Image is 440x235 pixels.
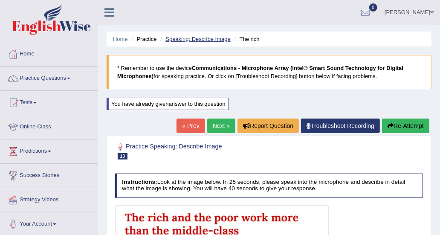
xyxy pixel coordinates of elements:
[382,119,429,133] button: Re-Attempt
[207,119,235,133] a: Next »
[115,142,306,160] h2: Practice Speaking: Describe Image
[0,42,98,64] a: Home
[301,119,380,133] a: Troubleshoot Recording
[118,153,127,160] span: 13
[0,67,98,88] a: Practice Questions
[122,179,157,185] b: Instructions:
[107,98,229,110] div: You have already given answer to this question
[0,91,98,112] a: Tests
[237,119,299,133] button: Report Question
[165,36,230,42] a: Speaking: Describe Image
[177,119,205,133] a: « Prev
[0,164,98,185] a: Success Stories
[0,188,98,209] a: Strategy Videos
[0,212,98,234] a: Your Account
[107,55,431,89] blockquote: * Remember to use the device for speaking practice. Or click on [Troubleshoot Recording] button b...
[113,36,128,42] a: Home
[129,35,156,43] li: Practice
[117,65,403,79] b: Communications - Microphone Array (Intel® Smart Sound Technology for Digital Microphones)
[0,115,98,136] a: Online Class
[0,139,98,161] a: Predictions
[369,3,378,12] span: 0
[115,174,423,198] h4: Look at the image below. In 25 seconds, please speak into the microphone and describe in detail w...
[232,35,259,43] li: The rich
